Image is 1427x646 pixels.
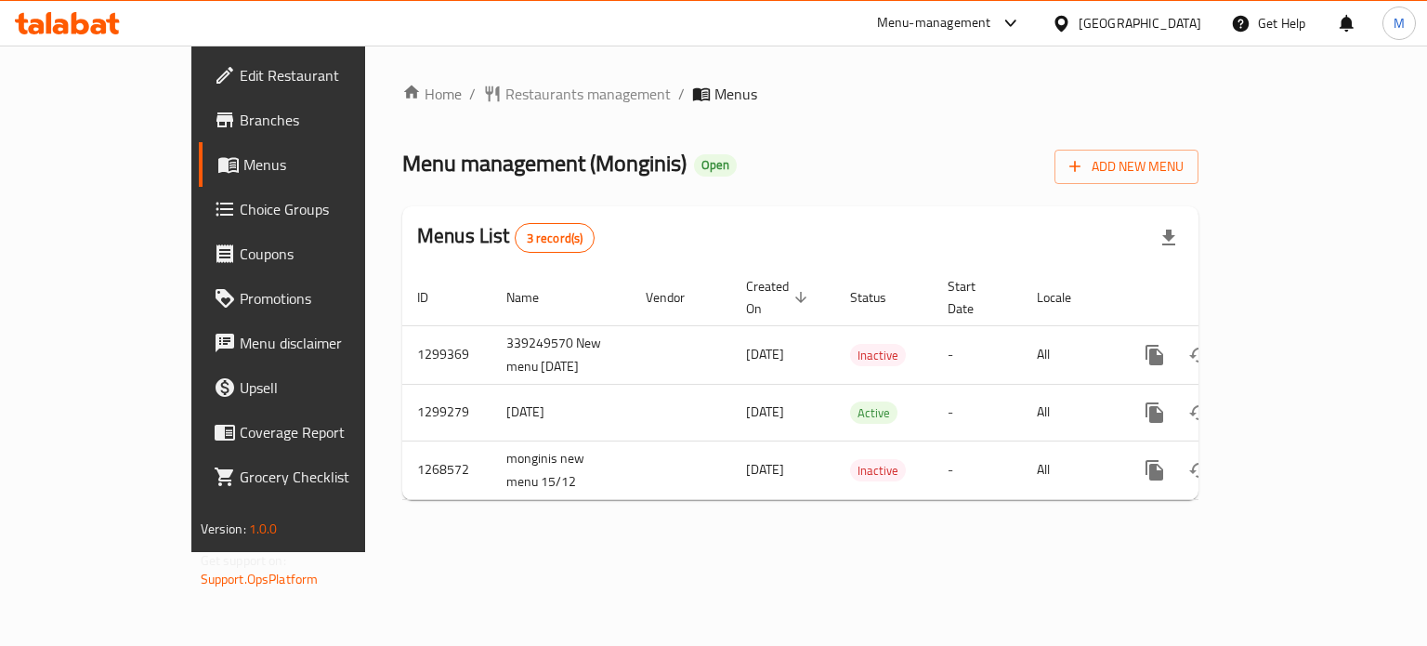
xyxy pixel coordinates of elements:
[201,517,246,541] span: Version:
[240,466,415,488] span: Grocery Checklist
[1394,13,1405,33] span: M
[199,231,430,276] a: Coupons
[402,83,462,105] a: Home
[199,187,430,231] a: Choice Groups
[491,384,631,441] td: [DATE]
[714,83,757,105] span: Menus
[199,142,430,187] a: Menus
[199,365,430,410] a: Upsell
[515,223,596,253] div: Total records count
[505,83,671,105] span: Restaurants management
[506,286,563,309] span: Name
[483,83,671,105] a: Restaurants management
[948,275,1000,320] span: Start Date
[199,455,430,499] a: Grocery Checklist
[240,332,415,354] span: Menu disclaimer
[240,243,415,265] span: Coupons
[646,286,709,309] span: Vendor
[1079,13,1201,33] div: [GEOGRAPHIC_DATA]
[491,325,631,384] td: 339249570 New menu [DATE]
[240,421,415,443] span: Coverage Report
[1177,448,1222,493] button: Change Status
[877,12,991,34] div: Menu-management
[1177,390,1222,435] button: Change Status
[1069,155,1184,178] span: Add New Menu
[1037,286,1095,309] span: Locale
[1022,325,1118,384] td: All
[491,441,631,499] td: monginis new menu 15/12
[201,567,319,591] a: Support.OpsPlatform
[850,344,906,366] div: Inactive
[243,153,415,176] span: Menus
[1022,384,1118,441] td: All
[746,342,784,366] span: [DATE]
[199,321,430,365] a: Menu disclaimer
[516,230,595,247] span: 3 record(s)
[199,276,430,321] a: Promotions
[402,441,491,499] td: 1268572
[1132,333,1177,377] button: more
[417,222,595,253] h2: Menus List
[199,98,430,142] a: Branches
[240,376,415,399] span: Upsell
[933,325,1022,384] td: -
[199,410,430,455] a: Coverage Report
[694,157,737,173] span: Open
[850,402,897,424] div: Active
[402,384,491,441] td: 1299279
[402,83,1198,105] nav: breadcrumb
[240,198,415,220] span: Choice Groups
[933,441,1022,499] td: -
[417,286,452,309] span: ID
[850,402,897,424] span: Active
[201,548,286,573] span: Get support on:
[240,109,415,131] span: Branches
[850,345,906,366] span: Inactive
[746,400,784,424] span: [DATE]
[402,325,491,384] td: 1299369
[850,460,906,481] span: Inactive
[746,275,813,320] span: Created On
[1146,216,1191,260] div: Export file
[469,83,476,105] li: /
[1132,390,1177,435] button: more
[694,154,737,177] div: Open
[933,384,1022,441] td: -
[850,459,906,481] div: Inactive
[402,142,687,184] span: Menu management ( Monginis )
[1054,150,1198,184] button: Add New Menu
[746,457,784,481] span: [DATE]
[249,517,278,541] span: 1.0.0
[1132,448,1177,493] button: more
[240,64,415,86] span: Edit Restaurant
[1022,441,1118,499] td: All
[240,287,415,310] span: Promotions
[199,53,430,98] a: Edit Restaurant
[402,270,1326,500] table: enhanced table
[1118,270,1326,326] th: Actions
[678,83,685,105] li: /
[850,286,910,309] span: Status
[1177,333,1222,377] button: Change Status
